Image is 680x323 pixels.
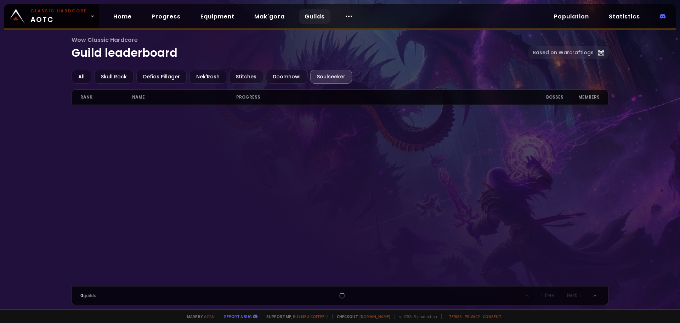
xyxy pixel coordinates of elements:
[80,90,132,105] div: rank
[310,70,352,84] div: Soulseeker
[522,90,563,105] div: Bosses
[449,314,462,319] a: Terms
[72,35,529,61] h1: Guild leaderboard
[72,70,91,84] div: All
[195,9,240,24] a: Equipment
[30,8,87,25] span: AOTC
[598,50,604,56] img: Warcraftlog
[189,70,226,84] div: Nek'Rosh
[229,70,263,84] div: Stitches
[567,292,577,299] span: Next
[465,314,480,319] a: Privacy
[183,314,215,319] span: Made by
[224,314,252,319] a: Report a bug
[72,35,529,44] span: Wow Classic Hardcore
[299,9,330,24] a: Guilds
[332,314,390,319] span: Checkout
[262,314,328,319] span: Support me,
[548,9,595,24] a: Population
[563,90,600,105] div: members
[395,314,437,319] span: v. d752d5 - production
[204,314,215,319] a: a fan
[603,9,646,24] a: Statistics
[483,314,501,319] a: Consent
[528,46,608,59] a: Based on Warcraftlogs
[249,9,290,24] a: Mak'gora
[545,292,554,299] span: Prev
[266,70,307,84] div: Doomhowl
[236,90,522,105] div: progress
[108,9,137,24] a: Home
[80,293,83,299] span: 0
[30,8,87,14] small: Classic Hardcore
[4,4,99,28] a: Classic HardcoreAOTC
[132,90,236,105] div: name
[80,293,210,299] div: guilds
[146,9,186,24] a: Progress
[359,314,390,319] a: [DOMAIN_NAME]
[94,70,134,84] div: Skull Rock
[136,70,187,84] div: Defias Pillager
[293,314,328,319] a: Buy me a coffee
